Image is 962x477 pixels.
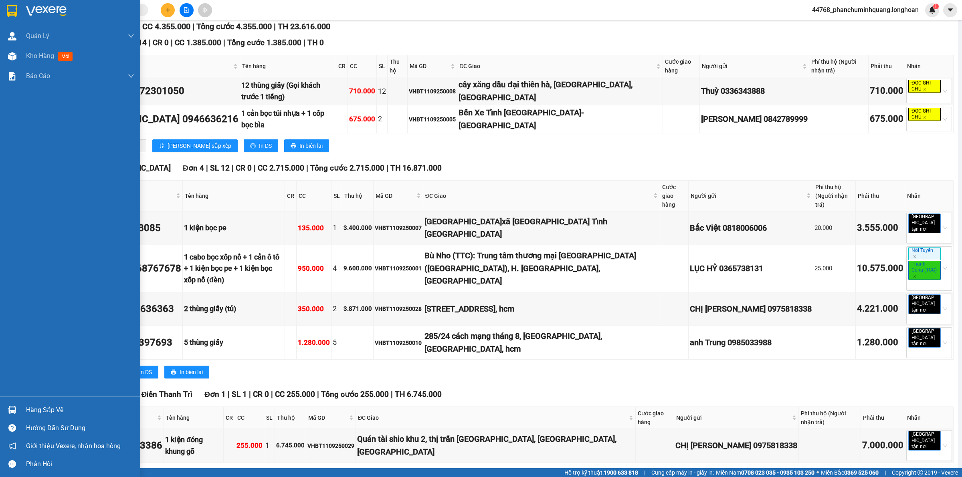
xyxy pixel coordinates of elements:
[183,181,285,211] th: Tên hàng
[844,469,879,476] strong: 0369 525 060
[171,38,173,47] span: |
[298,337,330,348] div: 1.280.000
[856,181,905,211] th: Phải thu
[333,303,341,314] div: 2
[806,5,925,15] span: 44768_phanchuminhquang.longhoan
[344,223,372,233] div: 3.400.000
[159,143,164,149] span: sort-ascending
[342,181,374,211] th: Thu hộ
[236,440,263,451] div: 255.000
[285,181,297,211] th: CR
[675,439,797,452] div: CHỊ [PERSON_NAME] 0975818338
[947,6,954,14] span: caret-down
[258,163,304,173] span: CC 2.715.000
[274,22,276,31] span: |
[908,294,941,314] span: [GEOGRAPHIC_DATA] tận nơi
[26,458,134,470] div: Phản hồi
[390,163,442,173] span: TH 16.871.000
[701,85,808,97] div: Thuỳ 0336343888
[333,337,341,348] div: 5
[310,163,384,173] span: Tổng cước 2.715.000
[153,38,169,47] span: CR 0
[857,302,903,316] div: 4.221.000
[175,38,221,47] span: CC 1.385.000
[907,413,951,422] div: Nhãn
[183,163,204,173] span: Đơn 4
[184,252,283,286] div: 1 cabo bọc xốp nổ + 1 cản ô tô + 1 kiện bọc pe + 1 kiện bọc xốp nổ (đèn)
[913,255,917,259] span: close
[928,227,932,231] span: close
[604,469,638,476] strong: 1900 633 818
[870,112,903,126] div: 675.000
[660,181,689,211] th: Cước giao hàng
[374,245,423,292] td: VHBT1109250001
[410,62,449,70] span: Mã GD
[306,429,356,463] td: VHBT1109250029
[271,390,273,399] span: |
[862,439,903,453] div: 7.000.000
[161,3,175,17] button: plus
[336,55,348,77] th: CR
[933,4,939,9] sup: 1
[424,215,659,241] div: [GEOGRAPHIC_DATA]xã [GEOGRAPHIC_DATA] Tỉnh [GEOGRAPHIC_DATA]
[908,247,941,260] span: Nối Tuyến
[409,115,456,124] div: VHBT1109250005
[907,191,951,200] div: Nhãn
[184,337,283,348] div: 5 thùng giấy
[149,38,151,47] span: |
[923,115,927,119] span: close
[809,55,869,77] th: Phí thu hộ (Người nhận trả)
[299,141,323,150] span: In biên lai
[564,468,638,477] span: Hỗ trợ kỹ thuật:
[908,328,941,348] span: [GEOGRAPHIC_DATA] tận nơi
[8,52,16,60] img: warehouse-icon
[690,336,812,349] div: anh Trung 0985033988
[253,390,269,399] span: CR 0
[26,52,54,60] span: Kho hàng
[377,55,388,77] th: SL
[344,304,372,314] div: 3.871.000
[184,222,283,233] div: 1 kiện bọc pe
[913,274,917,278] span: close
[297,181,331,211] th: CC
[8,424,16,432] span: question-circle
[375,264,422,273] div: VHBT1109250001
[249,390,251,399] span: |
[885,468,886,477] span: |
[250,143,256,149] span: printer
[813,181,856,211] th: Phí thu hộ (Người nhận trả)
[928,308,932,312] span: close
[349,114,375,125] div: 675.000
[908,108,941,121] span: ĐỌC GHI CHÚ
[857,336,903,350] div: 1.280.000
[636,407,674,429] th: Cước giao hàng
[298,304,330,314] div: 350.000
[26,31,49,41] span: Quản Lý
[298,223,330,233] div: 135.000
[196,22,272,31] span: Tổng cước 4.355.000
[223,38,225,47] span: |
[124,366,158,378] button: printerIn DS
[317,390,319,399] span: |
[408,77,457,105] td: VHBT1109250008
[908,261,941,280] span: Thành Công (TCC)
[236,163,252,173] span: CR 0
[278,22,330,31] span: TH 23.616.000
[702,62,801,70] span: Người gửi
[908,213,941,233] span: [GEOGRAPHIC_DATA] tận nơi
[331,181,342,211] th: SL
[26,441,121,451] span: Giới thiệu Vexere, nhận hoa hồng
[241,80,335,103] div: 12 thùng giấy (Gọi khách trước 1 tiếng)
[918,470,923,475] span: copyright
[235,407,264,429] th: CC
[459,62,655,70] span: ĐC Giao
[923,87,927,91] span: close
[348,55,377,77] th: CC
[77,112,238,127] div: A [GEOGRAPHIC_DATA] 0946636216
[663,55,700,77] th: Cước giao hàng
[8,442,16,450] span: notification
[265,440,273,451] div: 1
[869,55,905,77] th: Phải thu
[821,468,879,477] span: Miền Bắc
[676,413,790,422] span: Người gửi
